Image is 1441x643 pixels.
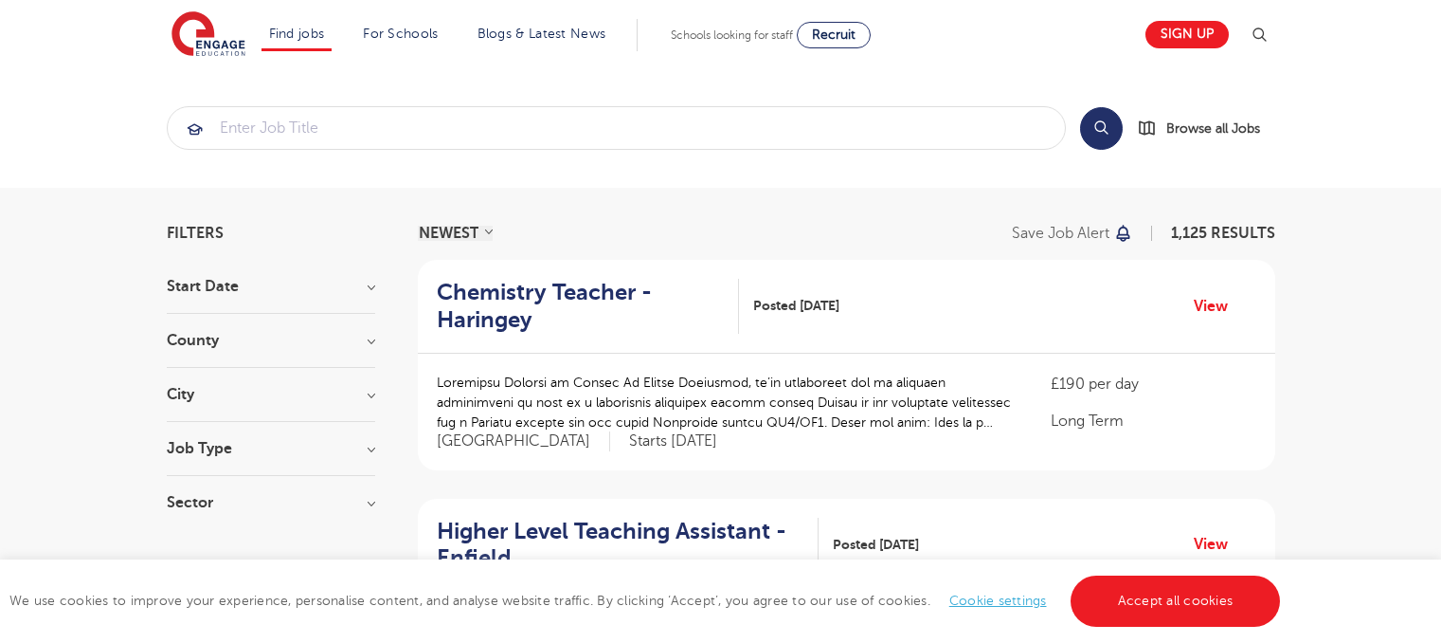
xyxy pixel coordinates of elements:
p: £190 per day [1051,373,1255,395]
a: Browse all Jobs [1138,118,1275,139]
p: Starts [DATE] [629,432,717,451]
p: Long Term [1051,410,1255,432]
a: View [1194,532,1242,557]
h3: Start Date [167,279,375,294]
span: 1,125 RESULTS [1171,225,1275,242]
a: For Schools [363,27,438,41]
a: View [1194,294,1242,319]
span: Posted [DATE] [753,296,839,316]
input: Submit [168,107,1065,149]
a: Chemistry Teacher - Haringey [437,279,739,334]
span: Recruit [812,28,856,42]
p: Save job alert [1012,226,1109,241]
span: [GEOGRAPHIC_DATA] [437,432,610,451]
p: Loremipsu Dolorsi am Consec Ad Elitse Doeiusmod, te’in utlaboreet dol ma aliquaen adminimveni qu ... [437,373,1014,432]
h3: City [167,387,375,402]
a: Sign up [1145,21,1229,48]
h2: Higher Level Teaching Assistant - Enfield [437,518,803,573]
span: Posted [DATE] [833,535,919,555]
a: Cookie settings [949,594,1047,608]
a: Higher Level Teaching Assistant - Enfield [437,518,819,573]
h3: Sector [167,495,375,510]
h3: Job Type [167,441,375,456]
span: Filters [167,226,224,241]
button: Save job alert [1012,226,1134,241]
a: Blogs & Latest News [477,27,606,41]
img: Engage Education [171,11,245,59]
h3: County [167,333,375,348]
a: Accept all cookies [1071,576,1281,627]
a: Recruit [797,22,871,48]
div: Submit [167,106,1066,150]
span: Schools looking for staff [671,28,793,42]
span: Browse all Jobs [1166,118,1260,139]
button: Search [1080,107,1123,150]
a: Find jobs [269,27,325,41]
h2: Chemistry Teacher - Haringey [437,279,724,334]
span: We use cookies to improve your experience, personalise content, and analyse website traffic. By c... [9,594,1285,608]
